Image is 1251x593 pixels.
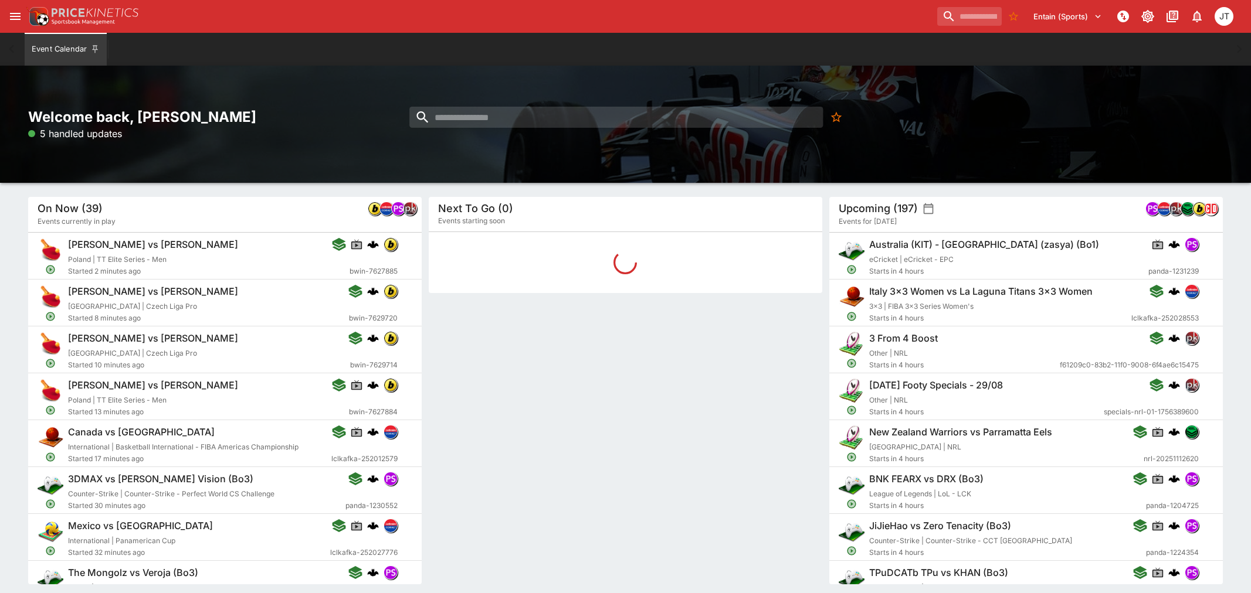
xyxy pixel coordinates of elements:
span: panda-1224354 [1146,547,1199,558]
span: Starts in 4 hours [869,265,1148,277]
h6: 3 From 4 Boost [869,332,938,345]
img: pandascore.png [1185,566,1198,579]
img: lclkafka.png [380,202,393,215]
img: championdata.png [1205,202,1218,215]
button: Documentation [1162,6,1183,27]
h6: Mexico vs [GEOGRAPHIC_DATA] [68,520,213,532]
div: cerberus [367,238,379,250]
div: pricekinetics [403,202,417,216]
img: PriceKinetics Logo [26,5,49,28]
span: lclkafka-252028553 [1131,312,1199,324]
p: 5 handled updates [28,127,122,141]
img: logo-cerberus.svg [367,473,379,485]
div: cerberus [367,379,379,391]
div: bwin [384,237,398,251]
h6: TPuDCATb TPu vs KHAN (Bo3) [869,567,1008,579]
div: lclkafka [379,202,394,216]
img: bwin.png [384,285,397,298]
span: Started 10 minutes ago [68,359,350,371]
div: bwin [384,284,398,298]
span: International | Basketball International - FIBA Americas Championship [68,442,299,451]
span: Counter-Strike | Counter-Strike - LanDaLan [869,583,1017,592]
h6: [DATE] Footy Specials - 29/08 [869,379,1003,391]
span: Started 2 minutes ago [68,265,350,277]
img: volleyball.png [38,519,63,544]
span: Started 8 minutes ago [68,312,349,324]
span: Events currently in play [38,216,116,227]
svg: Open [45,452,56,462]
span: Started 30 minutes ago [68,500,345,512]
h6: [PERSON_NAME] vs [PERSON_NAME] [68,285,238,298]
img: bwin.png [384,379,397,391]
svg: Open [45,311,56,322]
img: bwin.png [384,332,397,345]
div: cerberus [1168,285,1180,297]
img: pandascore.png [1185,238,1198,251]
div: cerberus [1168,520,1180,531]
img: table_tennis.png [38,284,63,310]
span: Other | NRL [869,396,908,404]
h6: [PERSON_NAME] vs [PERSON_NAME] [68,238,238,251]
h6: JiJieHao vs Zero Tenacity (Bo3) [869,520,1011,532]
div: pandascore [1145,202,1160,216]
span: nrl-20251112620 [1144,453,1199,465]
span: 3x3 | FIBA 3x3 Series Women's [869,302,974,311]
svg: Open [846,499,857,509]
span: Other | NRL [869,349,908,357]
h6: Italy 3x3 Women vs La Laguna Titans 3x3 Women [869,285,1093,298]
img: pandascore.png [1185,519,1198,532]
div: cerberus [1168,567,1180,578]
svg: Open [846,546,857,556]
div: lclkafka [1157,202,1171,216]
div: pandascore [1185,237,1199,251]
img: pandascore.png [1146,202,1159,215]
span: bwin-7627884 [349,406,398,418]
h6: Australia (KIT) - [GEOGRAPHIC_DATA] (zasya) (Bo1) [869,238,1099,251]
img: PriceKinetics [52,8,138,17]
img: Sportsbook Management [52,19,115,25]
input: search [937,7,1002,26]
img: logo-cerberus.svg [1168,567,1180,578]
svg: Open [846,311,857,322]
input: search [409,107,823,128]
img: esports.png [38,565,63,591]
span: Starts in 4 hours [869,547,1146,558]
img: pandascore.png [384,566,397,579]
div: bwin [1192,202,1206,216]
span: Events for [DATE] [839,216,897,227]
svg: Open [45,405,56,415]
span: bwin-7629714 [350,359,398,371]
img: rugby_league.png [839,425,864,451]
span: Poland | TT Elite Series - Men [68,396,167,404]
span: International | Panamerican Cup [68,536,175,545]
span: Started 17 minutes ago [68,453,331,465]
button: Toggle light/dark mode [1137,6,1158,27]
button: settings [923,203,934,214]
span: bwin-7629720 [349,312,398,324]
div: lclkafka [384,425,398,439]
div: bwin [368,202,382,216]
span: League of Legends | LoL - LCK [869,489,971,498]
div: cerberus [367,332,379,344]
span: panda-1230552 [345,500,398,512]
div: cerberus [1168,238,1180,250]
img: logo-cerberus.svg [1168,285,1180,297]
img: basketball.png [38,425,63,451]
span: Starts in 4 hours [869,312,1131,324]
svg: Open [45,264,56,275]
div: Joshua Thomson [1215,7,1233,26]
img: pandascore.png [392,202,405,215]
div: bwin [384,331,398,345]
div: lclkafka [384,519,398,533]
button: NOT Connected to PK [1113,6,1134,27]
img: logo-cerberus.svg [367,379,379,391]
div: pricekinetics [1185,378,1199,392]
img: logo-cerberus.svg [367,238,379,250]
svg: Open [846,358,857,369]
button: No Bookmarks [826,107,847,128]
div: bwin [384,378,398,392]
img: nrl.png [1181,202,1194,215]
h2: Welcome back, [PERSON_NAME] [28,108,422,126]
span: [GEOGRAPHIC_DATA] | Czech Liga Pro [68,302,197,311]
div: nrl [1181,202,1195,216]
